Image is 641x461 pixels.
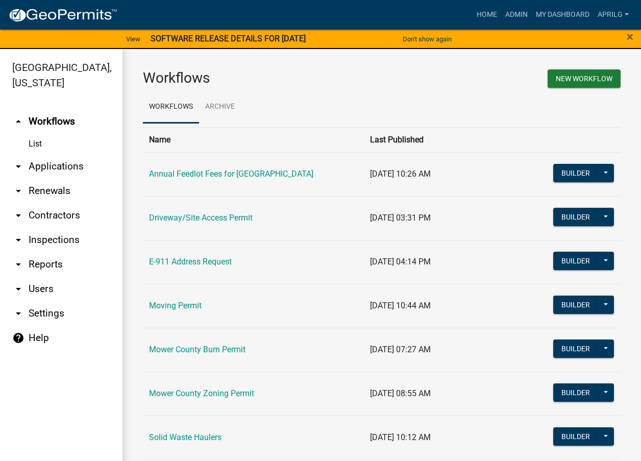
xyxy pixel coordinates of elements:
[399,31,456,47] button: Don't show again
[12,209,24,222] i: arrow_drop_down
[364,127,528,152] th: Last Published
[143,91,199,124] a: Workflows
[370,213,431,223] span: [DATE] 03:31 PM
[370,389,431,398] span: [DATE] 08:55 AM
[149,389,254,398] a: Mower County Zoning Permit
[501,5,532,25] a: Admin
[370,432,431,442] span: [DATE] 10:12 AM
[149,257,232,266] a: E-911 Address Request
[548,69,621,88] button: New Workflow
[594,5,633,25] a: aprilg
[553,252,598,270] button: Builder
[12,332,24,344] i: help
[12,283,24,295] i: arrow_drop_down
[473,5,501,25] a: Home
[143,127,364,152] th: Name
[12,185,24,197] i: arrow_drop_down
[12,307,24,320] i: arrow_drop_down
[12,234,24,246] i: arrow_drop_down
[627,31,633,43] button: Close
[370,345,431,354] span: [DATE] 07:27 AM
[553,339,598,358] button: Builder
[370,301,431,310] span: [DATE] 10:44 AM
[627,30,633,44] span: ×
[553,296,598,314] button: Builder
[12,160,24,173] i: arrow_drop_down
[370,257,431,266] span: [DATE] 04:14 PM
[149,169,313,179] a: Annual Feedlot Fees for [GEOGRAPHIC_DATA]
[12,115,24,128] i: arrow_drop_up
[553,164,598,182] button: Builder
[199,91,241,124] a: Archive
[149,301,202,310] a: Moving Permit
[553,383,598,402] button: Builder
[143,69,374,87] h3: Workflows
[12,258,24,271] i: arrow_drop_down
[370,169,431,179] span: [DATE] 10:26 AM
[122,31,144,47] a: View
[149,432,221,442] a: Solid Waste Haulers
[553,208,598,226] button: Builder
[151,34,306,43] strong: SOFTWARE RELEASE DETAILS FOR [DATE]
[553,427,598,446] button: Builder
[149,213,253,223] a: Driveway/Site Access Permit
[532,5,594,25] a: My Dashboard
[149,345,245,354] a: Mower County Burn Permit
